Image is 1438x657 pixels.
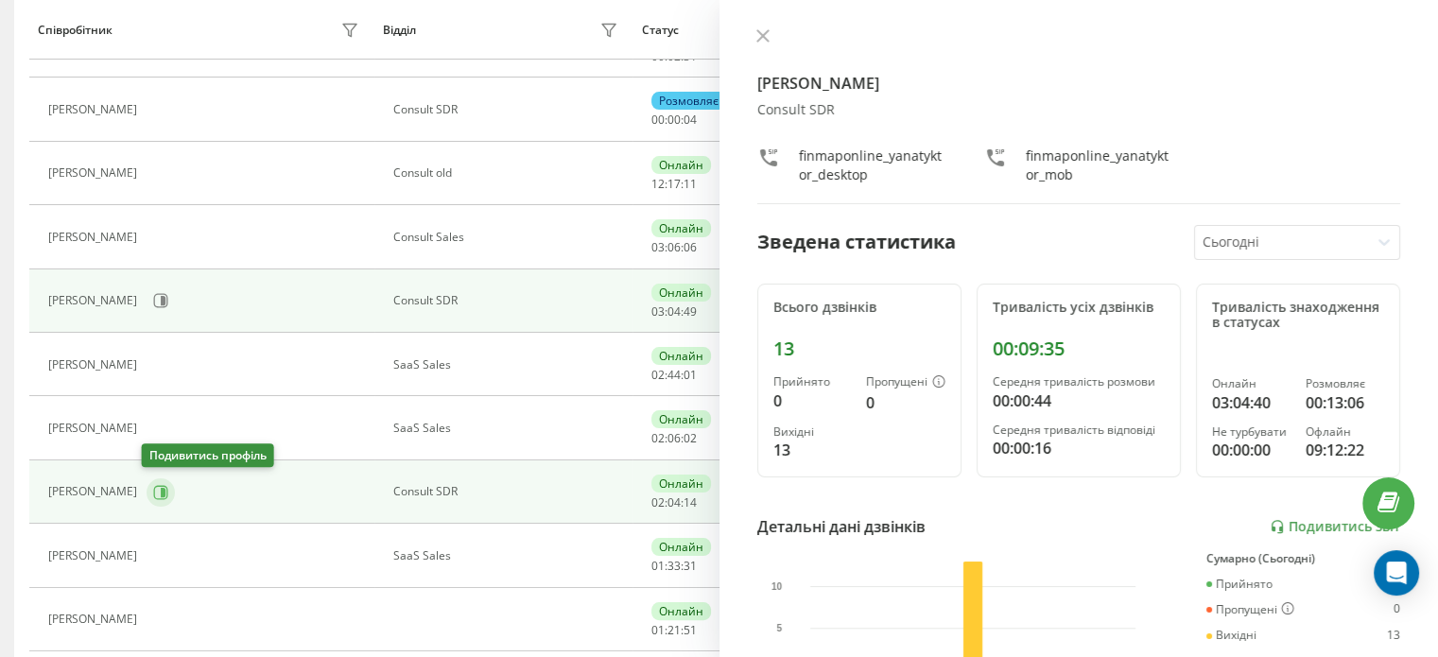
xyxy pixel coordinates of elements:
div: 00:00:44 [993,389,1165,412]
div: [PERSON_NAME] [48,103,142,116]
div: Розмовляє [651,92,726,110]
div: Статус [642,24,679,37]
div: 13 [773,337,945,360]
text: 10 [771,581,783,592]
span: 31 [684,558,697,574]
div: Онлайн [651,538,711,556]
div: 00:09:35 [993,337,1165,360]
div: Подивитись профіль [142,443,274,467]
div: [PERSON_NAME] [48,485,142,498]
span: 44 [667,367,681,383]
div: Онлайн [651,347,711,365]
div: : : [651,624,697,637]
div: Онлайн [651,284,711,302]
div: [PERSON_NAME] [48,294,142,307]
span: 04 [667,494,681,510]
div: Не турбувати [1212,425,1291,439]
div: 0 [773,389,851,412]
div: 00:00:00 [1212,439,1291,461]
div: : : [651,560,697,573]
text: 5 [776,623,782,633]
div: Онлайн [1212,377,1291,390]
div: SaaS Sales [393,549,623,562]
div: Онлайн [651,156,711,174]
span: 11 [684,176,697,192]
div: : : [651,241,697,254]
div: Тривалість знаходження в статусах [1212,300,1384,332]
div: Consult SDR [393,294,623,307]
h4: [PERSON_NAME] [757,72,1401,95]
div: Тривалість усіх дзвінків [993,300,1165,316]
span: 03 [651,303,665,320]
div: : : [651,113,697,127]
div: [PERSON_NAME] [48,231,142,244]
div: : : [651,178,697,191]
span: 12 [651,176,665,192]
div: Consult old [393,166,623,180]
div: Вихідні [1206,629,1256,642]
div: : : [651,496,697,510]
span: 06 [667,239,681,255]
span: 00 [667,112,681,128]
div: Прийнято [773,375,851,389]
span: 04 [684,112,697,128]
div: SaaS Sales [393,358,623,372]
div: [PERSON_NAME] [48,358,142,372]
div: Open Intercom Messenger [1374,550,1419,596]
div: 00:00:16 [993,437,1165,459]
span: 14 [684,494,697,510]
div: Пропущені [1206,602,1294,617]
div: 13 [773,439,851,461]
span: 06 [684,239,697,255]
div: 0 [866,391,945,414]
span: 17 [667,176,681,192]
div: Consult SDR [757,102,1401,118]
span: 02 [684,430,697,446]
div: 03:04:40 [1212,391,1291,414]
div: Вихідні [773,425,851,439]
div: [PERSON_NAME] [48,613,142,626]
span: 03 [651,239,665,255]
span: 49 [684,303,697,320]
div: Consult SDR [393,485,623,498]
span: 04 [667,303,681,320]
div: Детальні дані дзвінків [757,515,926,538]
span: 01 [651,622,665,638]
div: SaaS Sales [393,422,623,435]
span: 06 [667,430,681,446]
div: [PERSON_NAME] [48,422,142,435]
div: 09:12:22 [1306,439,1384,461]
div: Співробітник [38,24,113,37]
div: Онлайн [651,602,711,620]
span: 33 [667,558,681,574]
span: 02 [651,367,665,383]
span: 02 [651,494,665,510]
div: Онлайн [651,475,711,493]
div: [PERSON_NAME] [48,166,142,180]
div: : : [651,50,697,63]
div: [PERSON_NAME] [48,549,142,562]
div: : : [651,369,697,382]
div: Пропущені [866,375,945,390]
div: Розмовляє [1306,377,1384,390]
div: Прийнято [1206,578,1273,591]
div: Середня тривалість розмови [993,375,1165,389]
a: Подивитись звіт [1270,519,1400,535]
span: 01 [684,367,697,383]
div: finmaponline_yanatyktor_mob [1026,147,1173,184]
div: Consult Sales [393,231,623,244]
span: 51 [684,622,697,638]
div: Офлайн [1306,425,1384,439]
div: 0 [1394,602,1400,617]
div: 13 [1387,629,1400,642]
div: 00:13:06 [1306,391,1384,414]
div: Онлайн [651,410,711,428]
span: 02 [651,430,665,446]
div: Всього дзвінків [773,300,945,316]
div: Зведена статистика [757,228,956,256]
div: : : [651,432,697,445]
span: 01 [651,558,665,574]
div: Consult SDR [393,103,623,116]
div: Онлайн [651,219,711,237]
div: Відділ [383,24,416,37]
